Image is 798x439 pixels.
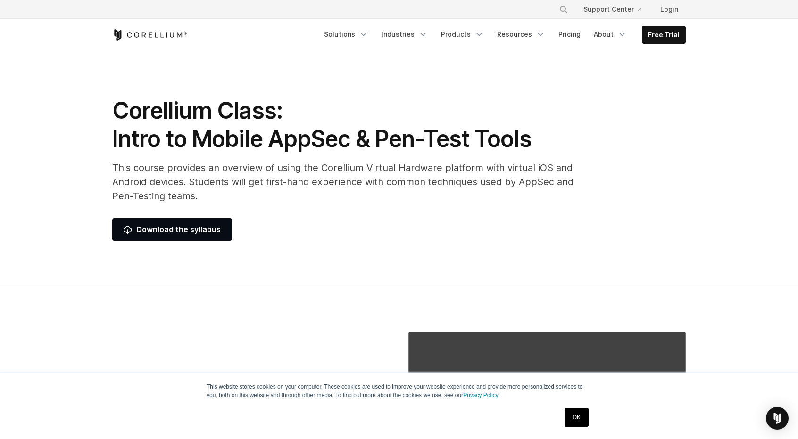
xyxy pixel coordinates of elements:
div: Navigation Menu [548,1,686,18]
button: Search [555,1,572,18]
a: Support Center [576,1,649,18]
a: Privacy Policy. [463,392,499,398]
h1: Corellium Class: Intro to Mobile AppSec & Pen-Test Tools [112,97,584,153]
span: Download the syllabus [124,224,221,235]
a: OK [565,408,589,427]
div: Open Intercom Messenger [766,407,789,430]
a: Login [653,1,686,18]
p: This website stores cookies on your computer. These cookies are used to improve your website expe... [207,382,591,399]
a: Free Trial [642,26,685,43]
a: Products [435,26,490,43]
a: Industries [376,26,433,43]
a: Pricing [553,26,586,43]
a: Corellium Home [112,29,187,41]
p: This course provides an overview of using the Corellium Virtual Hardware platform with virtual iO... [112,161,584,203]
a: About [588,26,632,43]
a: Resources [491,26,551,43]
a: Solutions [318,26,374,43]
a: Download the syllabus [112,218,232,241]
div: Navigation Menu [318,26,686,44]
